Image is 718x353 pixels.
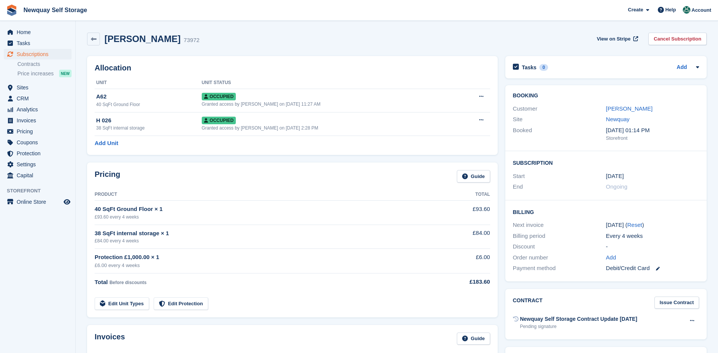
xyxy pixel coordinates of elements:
[606,242,699,251] div: -
[17,69,72,78] a: Price increases NEW
[17,70,54,77] span: Price increases
[20,4,90,16] a: Newquay Self Storage
[4,148,72,159] a: menu
[4,126,72,137] a: menu
[606,116,630,122] a: Newquay
[513,208,699,216] h2: Billing
[606,126,699,135] div: [DATE] 01:14 PM
[95,237,430,244] div: £84.00 every 4 weeks
[513,105,606,113] div: Customer
[4,38,72,48] a: menu
[430,225,490,248] td: £84.00
[95,170,120,183] h2: Pricing
[513,297,543,309] h2: Contract
[457,170,490,183] a: Guide
[95,189,430,201] th: Product
[95,333,125,345] h2: Invoices
[606,232,699,241] div: Every 4 weeks
[520,315,637,323] div: Newquay Self Storage Contract Update [DATE]
[513,159,699,166] h2: Subscription
[430,189,490,201] th: Total
[95,139,118,148] a: Add Unit
[96,92,202,101] div: A62
[17,126,62,137] span: Pricing
[654,297,699,309] a: Issue Contract
[95,77,202,89] th: Unit
[597,35,631,43] span: View on Stripe
[457,333,490,345] a: Guide
[62,197,72,206] a: Preview store
[17,61,72,68] a: Contracts
[513,264,606,273] div: Payment method
[4,93,72,104] a: menu
[683,6,690,14] img: JON
[513,221,606,230] div: Next invoice
[520,323,637,330] div: Pending signature
[109,280,146,285] span: Before discounts
[96,116,202,125] div: H 026
[17,104,62,115] span: Analytics
[606,264,699,273] div: Debit/Credit Card
[154,297,208,310] a: Edit Protection
[202,117,236,124] span: Occupied
[4,170,72,181] a: menu
[665,6,676,14] span: Help
[95,262,430,269] div: £6.00 every 4 weeks
[4,137,72,148] a: menu
[17,82,62,93] span: Sites
[4,82,72,93] a: menu
[95,214,430,220] div: £93.60 every 4 weeks
[692,6,711,14] span: Account
[4,49,72,59] a: menu
[513,232,606,241] div: Billing period
[96,125,202,131] div: 38 SqFt internal storage
[4,115,72,126] a: menu
[513,126,606,142] div: Booked
[17,49,62,59] span: Subscriptions
[202,101,456,108] div: Granted access by [PERSON_NAME] on [DATE] 11:27 AM
[95,229,430,238] div: 38 SqFt internal storage × 1
[95,253,430,262] div: Protection £1,000.00 × 1
[513,253,606,262] div: Order number
[677,63,687,72] a: Add
[4,159,72,170] a: menu
[648,33,707,45] a: Cancel Subscription
[606,253,616,262] a: Add
[17,197,62,207] span: Online Store
[513,183,606,191] div: End
[606,134,699,142] div: Storefront
[522,64,537,71] h2: Tasks
[627,222,642,228] a: Reset
[4,197,72,207] a: menu
[17,38,62,48] span: Tasks
[17,115,62,126] span: Invoices
[513,172,606,181] div: Start
[430,278,490,286] div: £183.60
[606,221,699,230] div: [DATE] ( )
[202,77,456,89] th: Unit Status
[202,125,456,131] div: Granted access by [PERSON_NAME] on [DATE] 2:28 PM
[513,242,606,251] div: Discount
[17,159,62,170] span: Settings
[4,27,72,37] a: menu
[513,115,606,124] div: Site
[606,105,653,112] a: [PERSON_NAME]
[95,297,149,310] a: Edit Unit Types
[59,70,72,77] div: NEW
[17,27,62,37] span: Home
[17,148,62,159] span: Protection
[184,36,199,45] div: 73972
[17,93,62,104] span: CRM
[606,183,628,190] span: Ongoing
[606,172,624,181] time: 2025-02-22 01:00:00 UTC
[95,279,108,285] span: Total
[7,187,75,195] span: Storefront
[4,104,72,115] a: menu
[430,249,490,273] td: £6.00
[96,101,202,108] div: 40 SqFt Ground Floor
[513,93,699,99] h2: Booking
[539,64,548,71] div: 0
[202,93,236,100] span: Occupied
[17,170,62,181] span: Capital
[594,33,640,45] a: View on Stripe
